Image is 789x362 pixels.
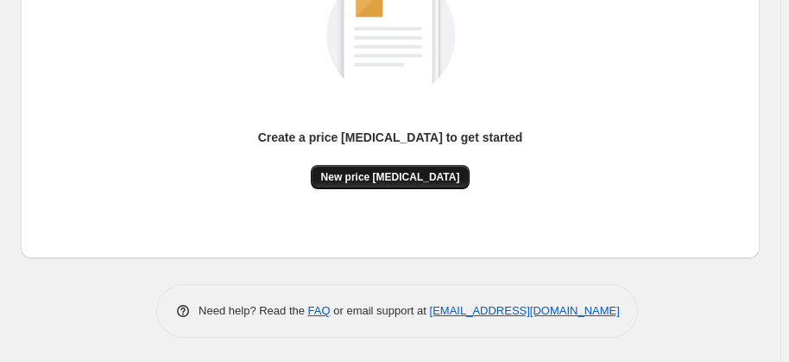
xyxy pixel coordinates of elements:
span: New price [MEDICAL_DATA] [321,170,460,184]
span: Need help? Read the [199,304,308,317]
a: FAQ [308,304,331,317]
span: or email support at [331,304,430,317]
button: New price [MEDICAL_DATA] [311,165,470,189]
p: Create a price [MEDICAL_DATA] to get started [258,129,523,146]
a: [EMAIL_ADDRESS][DOMAIN_NAME] [430,304,620,317]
